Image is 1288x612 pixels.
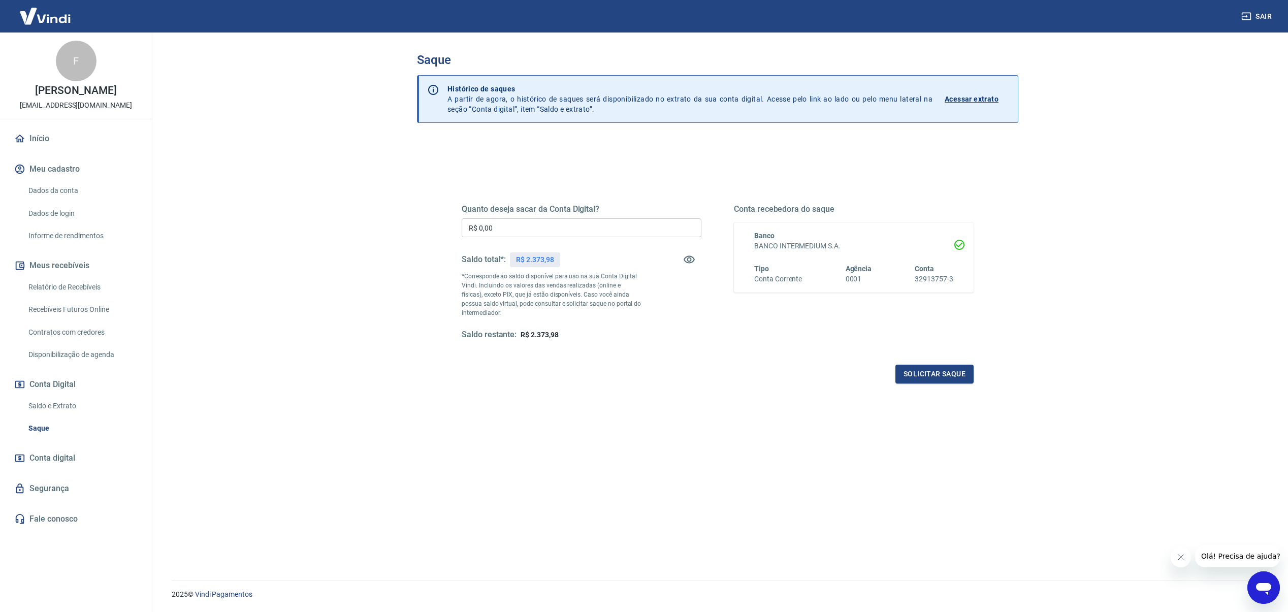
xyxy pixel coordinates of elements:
a: Fale conosco [12,508,140,530]
a: Disponibilização de agenda [24,344,140,365]
h5: Saldo restante: [462,330,517,340]
h6: 32913757-3 [915,274,953,284]
p: *Corresponde ao saldo disponível para uso na sua Conta Digital Vindi. Incluindo os valores das ve... [462,272,641,317]
p: [PERSON_NAME] [35,85,116,96]
h6: Conta Corrente [754,274,802,284]
a: Início [12,127,140,150]
button: Meus recebíveis [12,254,140,277]
a: Informe de rendimentos [24,226,140,246]
h6: 0001 [846,274,872,284]
p: Histórico de saques [447,84,932,94]
a: Saldo e Extrato [24,396,140,416]
img: Vindi [12,1,78,31]
h5: Conta recebedora do saque [734,204,974,214]
a: Recebíveis Futuros Online [24,299,140,320]
span: Tipo [754,265,769,273]
p: A partir de agora, o histórico de saques será disponibilizado no extrato da sua conta digital. Ac... [447,84,932,114]
span: Agência [846,265,872,273]
p: [EMAIL_ADDRESS][DOMAIN_NAME] [20,100,132,111]
a: Segurança [12,477,140,500]
span: Olá! Precisa de ajuda? [6,7,85,15]
a: Contratos com credores [24,322,140,343]
h3: Saque [417,53,1018,67]
iframe: Mensagem da empresa [1195,545,1280,567]
button: Sair [1239,7,1276,26]
iframe: Fechar mensagem [1171,547,1191,567]
button: Solicitar saque [895,365,974,383]
p: R$ 2.373,98 [516,254,554,265]
a: Acessar extrato [945,84,1010,114]
span: Conta digital [29,451,75,465]
span: Banco [754,232,775,240]
a: Dados de login [24,203,140,224]
a: Dados da conta [24,180,140,201]
a: Vindi Pagamentos [195,590,252,598]
button: Meu cadastro [12,158,140,180]
span: Conta [915,265,934,273]
h6: BANCO INTERMEDIUM S.A. [754,241,953,251]
a: Conta digital [12,447,140,469]
iframe: Botão para abrir a janela de mensagens [1247,571,1280,604]
p: Acessar extrato [945,94,999,104]
h5: Quanto deseja sacar da Conta Digital? [462,204,701,214]
h5: Saldo total*: [462,254,506,265]
p: 2025 © [172,589,1264,600]
button: Conta Digital [12,373,140,396]
div: F [56,41,96,81]
span: R$ 2.373,98 [521,331,558,339]
a: Relatório de Recebíveis [24,277,140,298]
a: Saque [24,418,140,439]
